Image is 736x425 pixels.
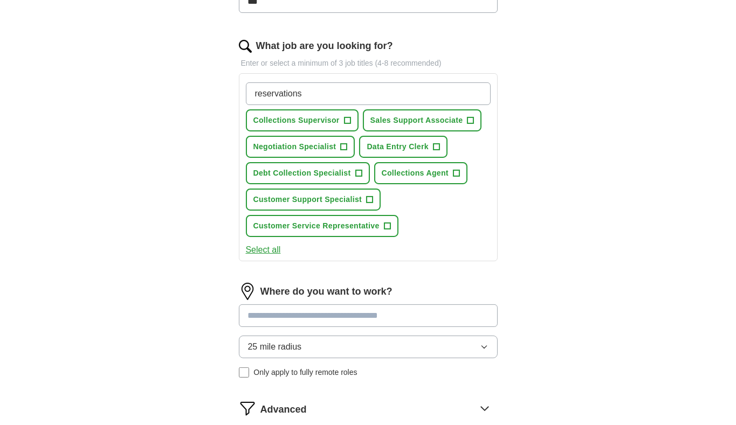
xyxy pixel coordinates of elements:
[253,141,336,152] span: Negotiation Specialist
[239,367,250,378] input: Only apply to fully remote roles
[246,189,381,211] button: Customer Support Specialist
[253,194,362,205] span: Customer Support Specialist
[246,243,281,256] button: Select all
[260,402,307,417] span: Advanced
[248,340,302,353] span: 25 mile radius
[239,40,252,53] img: search.png
[370,115,463,126] span: Sales Support Associate
[367,141,429,152] span: Data Entry Clerk
[253,367,357,378] span: Only apply to fully remote roles
[253,115,340,126] span: Collections Supervisor
[246,215,398,237] button: Customer Service Representative
[253,220,380,232] span: Customer Service Representative
[359,136,448,158] button: Data Entry Clerk
[246,82,491,105] input: Type a job title and press enter
[246,136,355,158] button: Negotiation Specialist
[374,162,467,184] button: Collections Agent
[239,336,498,358] button: 25 mile radius
[239,58,498,69] p: Enter or select a minimum of 3 job titles (4-8 recommended)
[260,284,393,299] label: Where do you want to work?
[239,400,256,417] img: filter
[256,39,393,53] label: What job are you looking for?
[253,168,351,179] span: Debt Collection Specialist
[239,283,256,300] img: location.png
[363,109,482,131] button: Sales Support Associate
[246,162,370,184] button: Debt Collection Specialist
[246,109,359,131] button: Collections Supervisor
[382,168,449,179] span: Collections Agent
